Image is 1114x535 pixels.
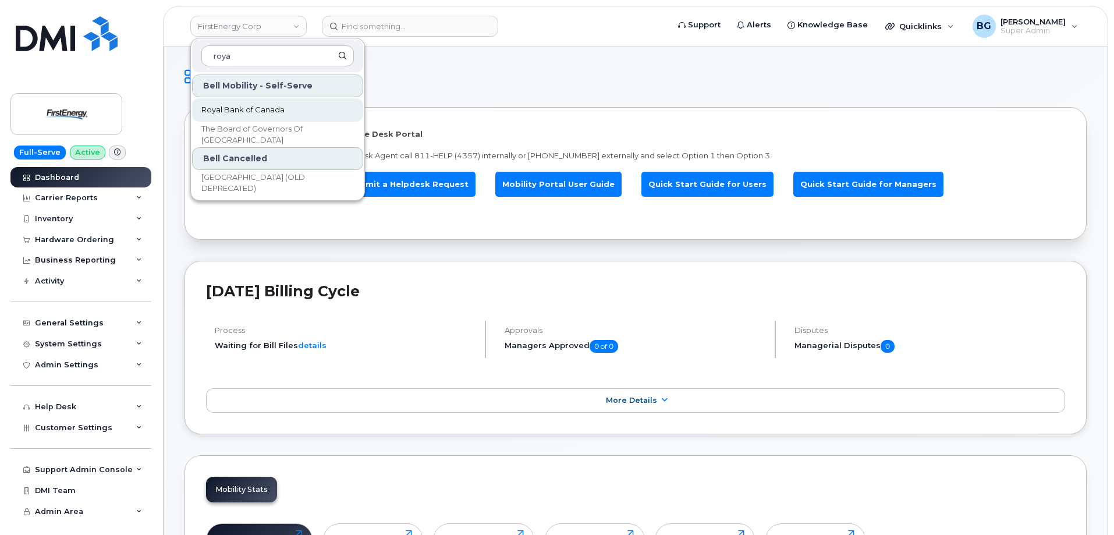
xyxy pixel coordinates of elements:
[505,326,765,335] h4: Approvals
[495,172,622,197] a: Mobility Portal User Guide
[206,282,1065,300] h2: [DATE] Billing Cycle
[206,150,1065,161] p: To speak with a Mobile Device Service Desk Agent call 811-HELP (4357) internally or [PHONE_NUMBER...
[206,129,1065,140] p: Welcome to the Mobile Device Service Desk Portal
[794,326,1065,335] h4: Disputes
[590,340,618,353] span: 0 of 0
[201,104,285,116] span: Royal Bank of Canada
[192,171,363,194] a: [GEOGRAPHIC_DATA] (OLD DEPRECATED)
[201,123,335,146] span: The Board of Governors Of [GEOGRAPHIC_DATA]
[606,396,657,405] span: More Details
[298,341,327,350] a: details
[192,75,363,97] div: Bell Mobility - Self-Serve
[201,172,335,194] span: [GEOGRAPHIC_DATA] (OLD DEPRECATED)
[192,147,363,170] div: Bell Cancelled
[641,172,774,197] a: Quick Start Guide for Users
[794,340,1065,353] h5: Managerial Disputes
[505,340,765,353] h5: Managers Approved
[201,45,354,66] input: Search
[881,340,895,353] span: 0
[192,98,363,122] a: Royal Bank of Canada
[793,172,943,197] a: Quick Start Guide for Managers
[215,326,475,335] h4: Process
[342,172,476,197] a: Submit a Helpdesk Request
[215,340,475,351] li: Waiting for Bill Files
[1063,484,1105,526] iframe: Messenger Launcher
[192,123,363,146] a: The Board of Governors Of [GEOGRAPHIC_DATA]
